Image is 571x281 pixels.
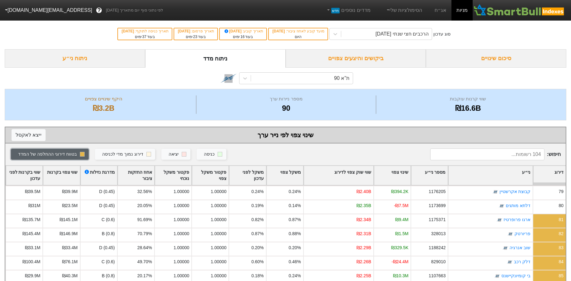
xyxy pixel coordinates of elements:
[142,35,146,39] span: 37
[395,230,408,237] div: ₪1.5M
[559,188,564,195] div: 79
[378,103,558,114] div: ₪16.6B
[11,149,89,160] button: בטווח דירוגי ההחלפה של המדד
[174,188,189,195] div: 1.00000
[514,231,530,236] a: פריורטק
[80,200,117,214] div: D (0.45)
[295,35,302,39] span: היום
[177,34,214,40] div: בעוד ימים
[198,95,375,103] div: מספר ניירות ערך
[137,245,152,251] div: 28.64%
[62,259,78,265] div: ₪76.1M
[155,166,191,185] div: Toggle SortBy
[80,242,117,256] div: D (0.45)
[507,259,513,265] img: tase link
[502,245,509,251] img: tase link
[220,70,237,86] img: tase link
[288,245,301,251] div: 0.20%
[357,216,371,223] div: ₪2.34B
[357,273,371,279] div: ₪2.25B
[197,149,226,160] button: כניסה
[288,216,301,223] div: 0.87%
[357,188,371,195] div: ₪2.40B
[223,28,263,34] div: תאריך קובע :
[533,166,566,185] div: Toggle SortBy
[504,217,530,222] a: ארגו פרופרטיז
[80,228,117,242] div: B (0.8)
[499,203,505,209] img: tase link
[106,7,163,13] span: לפי נתוני סוף יום מתאריך [DATE]
[211,188,226,195] div: 1.00000
[357,259,371,265] div: ₪2.26B
[240,35,244,39] span: 16
[12,130,559,140] div: שינוי צפוי לפי נייר ערך
[304,166,373,185] div: Toggle SortBy
[84,169,115,182] div: מדרגת נזילות
[267,166,303,185] div: Toggle SortBy
[501,274,530,279] a: בי קומיונקיישנס
[251,188,263,195] div: 0.24%
[448,166,533,185] div: Toggle SortBy
[80,256,117,270] div: C (0.6)
[121,34,169,40] div: בעוד ימים
[211,202,226,209] div: 1.00000
[62,188,78,195] div: ₪39.9M
[81,166,117,185] div: Toggle SortBy
[13,95,194,103] div: היקף שינויים צפויים
[25,273,41,279] div: ₪29.9M
[391,188,408,195] div: ₪394.2K
[223,34,263,40] div: בעוד ימים
[430,148,561,160] span: חיפוש :
[97,6,101,15] span: ?
[374,166,411,185] div: Toggle SortBy
[288,230,301,237] div: 0.88%
[273,29,286,33] span: [DATE]
[118,166,154,185] div: Toggle SortBy
[334,75,350,82] div: ת''א 90
[514,259,530,264] a: דלק רכב
[286,49,426,68] div: ביקושים והיצעים צפויים
[18,151,77,158] div: בטווח דירוגי ההחלפה של המדד
[80,214,117,228] div: C (0.6)
[429,216,445,223] div: 1175371
[251,202,263,209] div: 0.19%
[559,259,564,265] div: 84
[433,31,450,37] div: סוג עדכון
[272,28,324,34] div: מועד קובע לאחוז ציבור :
[507,231,514,237] img: tase link
[137,230,152,237] div: 70.79%
[393,273,409,279] div: ₪10.3M
[22,216,40,223] div: ₪135.7M
[323,4,373,17] a: מדדים נוספיםחדש
[13,103,194,114] div: ₪3.2B
[431,259,445,265] div: 829010
[357,245,371,251] div: ₪2.29B
[509,245,530,250] a: שוב אנרגיה
[251,245,263,251] div: 0.20%
[251,259,263,265] div: 0.60%
[492,189,499,195] img: tase link
[161,149,190,160] button: יציאה
[121,28,169,34] div: תאריך כניסה לתוקף :
[376,30,429,38] div: הרכבים חצי שנתי [DATE]
[174,259,189,265] div: 1.00000
[193,35,197,39] span: 23
[426,49,566,68] div: סיכום שינויים
[473,4,566,17] img: SmartBull
[288,273,301,279] div: 0.24%
[5,49,145,68] div: ניתוח ני״ע
[25,245,41,251] div: ₪33.1M
[357,230,371,237] div: ₪2.31B
[383,4,425,17] a: הסימולציות שלי
[431,230,445,237] div: 328013
[137,259,152,265] div: 49.70%
[137,273,152,279] div: 20.17%
[288,188,301,195] div: 0.24%
[12,129,46,141] button: ייצא לאקסל
[174,245,189,251] div: 1.00000
[122,29,135,33] span: [DATE]
[331,8,340,13] span: חדש
[177,28,214,34] div: תאריך פרסום :
[137,216,152,223] div: 91.69%
[192,166,229,185] div: Toggle SortBy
